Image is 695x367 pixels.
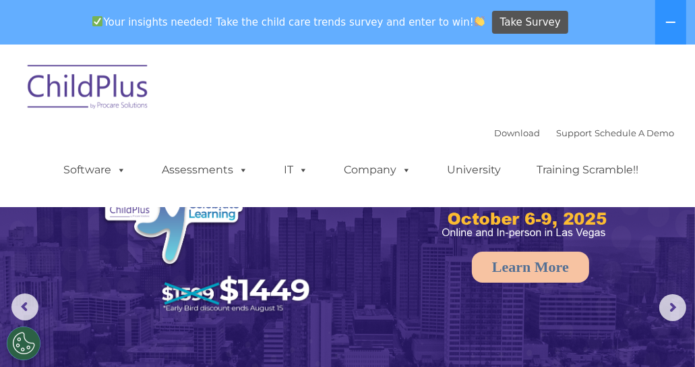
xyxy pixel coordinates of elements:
a: Learn More [472,252,589,283]
span: Your insights needed! Take the child care trends survey and enter to win! [87,9,491,35]
img: ✅ [92,16,102,26]
font: | [495,128,675,138]
a: Schedule A Demo [595,128,675,138]
a: Take Survey [492,11,568,34]
a: Company [331,157,425,183]
a: Training Scramble!! [524,157,653,183]
a: Download [495,128,541,138]
a: Support [557,128,593,138]
span: Take Survey [500,11,561,34]
a: IT [271,157,322,183]
a: University [434,157,515,183]
a: Assessments [149,157,262,183]
a: Software [51,157,140,183]
img: ChildPlus by Procare Solutions [21,55,156,123]
button: Cookies Settings [7,327,40,360]
img: 👏 [475,16,485,26]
